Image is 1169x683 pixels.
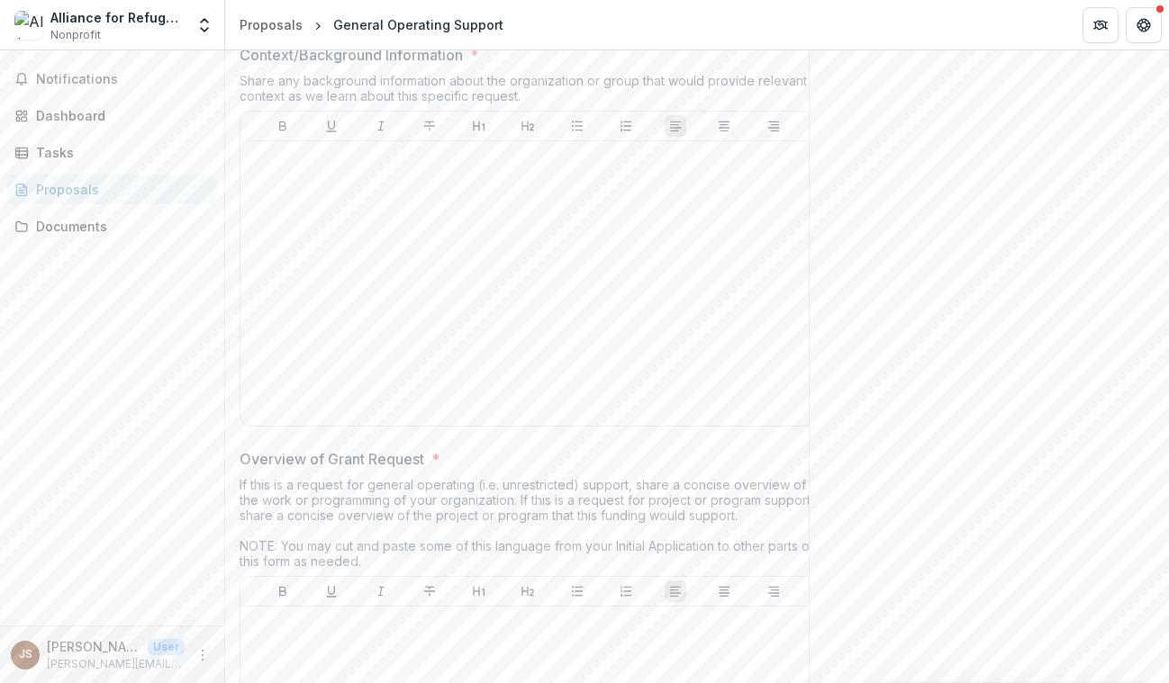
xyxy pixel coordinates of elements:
p: [PERSON_NAME][EMAIL_ADDRESS][DOMAIN_NAME] [47,656,185,672]
button: Align Center [713,580,735,602]
button: Italicize [370,580,392,602]
a: Proposals [7,175,217,204]
button: Open entity switcher [192,7,217,43]
button: Align Left [665,580,686,602]
button: Bold [272,580,294,602]
div: Proposals [36,180,203,199]
div: If this is a request for general operating (i.e. unrestricted) support, share a concise overview ... [240,477,816,576]
div: Jake Seltman [19,649,32,661]
span: Notifications [36,72,210,87]
a: Tasks [7,138,217,167]
button: Bullet List [566,115,588,137]
button: Heading 2 [517,580,539,602]
button: Ordered List [615,115,637,137]
p: Overview of Grant Request [240,448,424,470]
button: Notifications [7,65,217,94]
nav: breadcrumb [232,12,511,38]
button: Strike [419,580,440,602]
button: Underline [321,580,342,602]
a: Proposals [232,12,310,38]
button: Italicize [370,115,392,137]
button: Strike [419,115,440,137]
button: Heading 2 [517,115,539,137]
span: Nonprofit [50,27,101,43]
button: Align Center [713,115,735,137]
div: Tasks [36,143,203,162]
div: Dashboard [36,106,203,125]
button: Get Help [1126,7,1162,43]
button: Align Right [763,115,784,137]
div: Share any background information about the organization or group that would provide relevant cont... [240,73,816,111]
div: Alliance for Refugee Youth Support and Education [50,8,185,27]
img: Alliance for Refugee Youth Support and Education [14,11,43,40]
p: User [148,639,185,655]
button: Align Left [665,115,686,137]
button: Bullet List [566,580,588,602]
button: More [192,644,213,666]
button: Underline [321,115,342,137]
a: Documents [7,211,217,241]
button: Ordered List [615,580,637,602]
p: [PERSON_NAME] [47,637,140,656]
div: Proposals [240,15,303,34]
div: General Operating Support [333,15,503,34]
button: Heading 1 [468,115,490,137]
button: Bold [272,115,294,137]
button: Partners [1083,7,1119,43]
a: Dashboard [7,101,217,130]
button: Align Right [763,580,784,602]
button: Heading 1 [468,580,490,602]
p: Context/Background Information [240,44,463,66]
div: Documents [36,217,203,236]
